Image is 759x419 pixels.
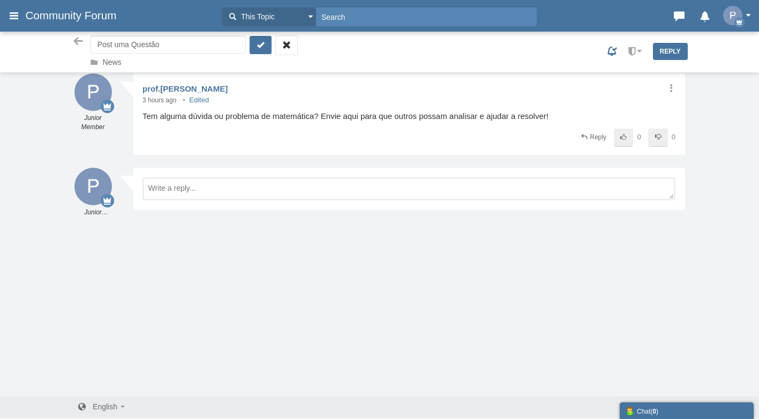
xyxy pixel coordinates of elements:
[723,6,742,25] img: sqq3sAAAAGSURBVAMAoBmJeFxhMJgAAAAASUVORK5CYII=
[72,114,115,132] em: Junior Member
[625,405,748,416] div: Chat
[316,8,537,26] input: Search
[178,96,209,104] time: Aug 25, 2025 9:48 AM
[342,218,378,228] iframe: fb:share_button Facebook Social Plugin
[672,133,675,141] span: 0
[74,73,112,111] img: sqq3sAAAAGSURBVAMAoBmJeFxhMJgAAAAASUVORK5CYII=
[650,408,658,415] span: ( )
[590,133,606,141] span: Reply
[72,208,115,217] em: Junior Member
[383,218,418,228] iframe: X Post Button
[25,6,217,25] a: Community Forum
[652,408,656,415] strong: 0
[74,168,112,205] img: sqq3sAAAAGSURBVAMAoBmJeFxhMJgAAAAASUVORK5CYII=
[93,402,117,411] span: English
[653,43,688,60] a: Reply
[25,9,124,22] span: Community Forum
[142,96,176,104] time: Aug 25, 2025 9:41 AM
[580,133,606,142] a: Reply
[142,110,675,123] div: Tem alguma dúvida ou problema de matemática? Envie aqui para que outros possam analisar e ajudar ...
[178,96,209,104] a: Edited
[142,84,228,93] a: prof.[PERSON_NAME]
[103,58,122,66] a: News
[637,133,641,141] span: 0
[222,8,316,26] button: This Topic
[238,11,275,23] span: This Topic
